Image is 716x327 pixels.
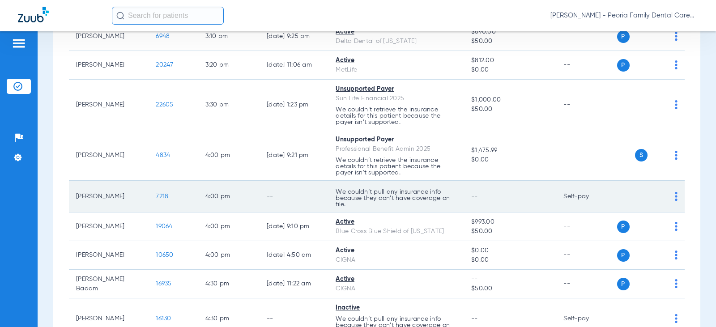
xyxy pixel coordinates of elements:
td: [DATE] 9:21 PM [260,130,328,181]
span: $1,475.99 [471,146,549,155]
span: $0.00 [471,246,549,255]
span: $50.00 [471,105,549,114]
span: 16130 [156,315,171,322]
div: Sun Life Financial 2025 [336,94,457,103]
img: group-dot-blue.svg [675,251,678,259]
span: $993.00 [471,217,549,227]
span: [PERSON_NAME] - Peoria Family Dental Care [550,11,698,20]
td: -- [556,22,617,51]
img: hamburger-icon [12,38,26,49]
p: We couldn’t pull any insurance info because they don’t have coverage on file. [336,189,457,208]
img: group-dot-blue.svg [675,100,678,109]
div: Professional Benefit Admin 2025 [336,144,457,154]
div: Blue Cross Blue Shield of [US_STATE] [336,227,457,236]
span: $0.00 [471,255,549,265]
td: [PERSON_NAME] [69,80,149,130]
span: 22605 [156,102,173,108]
td: Self-pay [556,181,617,212]
div: CIGNA [336,284,457,293]
span: P [617,59,630,72]
td: 4:00 PM [198,130,260,181]
span: P [617,30,630,43]
span: -- [471,315,478,322]
td: [PERSON_NAME] Badam [69,270,149,298]
p: We couldn’t retrieve the insurance details for this patient because the payer isn’t supported. [336,106,457,125]
img: group-dot-blue.svg [675,32,678,41]
span: 7218 [156,193,168,200]
span: -- [471,275,549,284]
td: 4:00 PM [198,241,260,270]
td: 4:00 PM [198,181,260,212]
img: group-dot-blue.svg [675,222,678,231]
td: [DATE] 9:25 PM [260,22,328,51]
td: -- [556,212,617,241]
td: -- [556,241,617,270]
div: Active [336,27,457,37]
td: [DATE] 11:06 AM [260,51,328,80]
span: $50.00 [471,37,549,46]
span: 19064 [156,223,172,229]
td: [DATE] 1:23 PM [260,80,328,130]
td: 3:10 PM [198,22,260,51]
td: [PERSON_NAME] [69,51,149,80]
span: P [617,221,630,233]
td: [PERSON_NAME] [69,22,149,51]
img: group-dot-blue.svg [675,60,678,69]
span: 10650 [156,252,173,258]
div: Unsupported Payer [336,85,457,94]
p: We couldn’t retrieve the insurance details for this patient because the payer isn’t supported. [336,157,457,176]
span: 20247 [156,62,173,68]
span: P [617,249,630,262]
div: Unsupported Payer [336,135,457,144]
td: -- [556,130,617,181]
td: [DATE] 4:50 AM [260,241,328,270]
div: Active [336,275,457,284]
span: $0.00 [471,65,549,75]
img: Search Icon [116,12,124,20]
td: [DATE] 11:22 AM [260,270,328,298]
div: Active [336,217,457,227]
span: 6948 [156,33,170,39]
td: 3:30 PM [198,80,260,130]
div: CIGNA [336,255,457,265]
td: -- [556,80,617,130]
td: [DATE] 9:10 PM [260,212,328,241]
td: [PERSON_NAME] [69,241,149,270]
td: -- [260,181,328,212]
div: Active [336,246,457,255]
img: group-dot-blue.svg [675,314,678,323]
td: 3:20 PM [198,51,260,80]
span: $50.00 [471,227,549,236]
img: group-dot-blue.svg [675,192,678,201]
span: P [617,278,630,290]
img: group-dot-blue.svg [675,151,678,160]
td: [PERSON_NAME] [69,130,149,181]
img: Zuub Logo [18,7,49,22]
span: -- [471,193,478,200]
span: 16935 [156,280,171,287]
span: $50.00 [471,284,549,293]
td: [PERSON_NAME] [69,212,149,241]
div: Active [336,56,457,65]
span: 4834 [156,152,170,158]
img: group-dot-blue.svg [675,279,678,288]
td: 4:00 PM [198,212,260,241]
span: $812.00 [471,56,549,65]
td: -- [556,51,617,80]
td: [PERSON_NAME] [69,181,149,212]
span: $0.00 [471,155,549,165]
td: 4:30 PM [198,270,260,298]
div: Delta Dental of [US_STATE] [336,37,457,46]
span: $890.00 [471,27,549,37]
input: Search for patients [112,7,224,25]
span: $1,000.00 [471,95,549,105]
div: Inactive [336,303,457,313]
div: MetLife [336,65,457,75]
td: -- [556,270,617,298]
span: S [635,149,648,161]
